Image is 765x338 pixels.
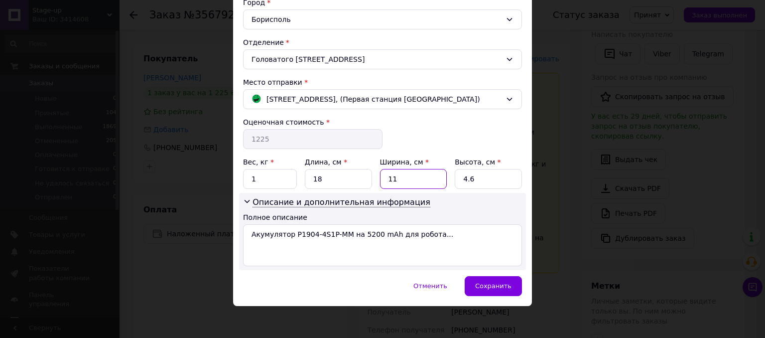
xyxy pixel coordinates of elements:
span: Сохранить [475,282,511,290]
span: Описание и дополнительная информация [253,197,430,207]
span: Отменить [413,282,447,290]
label: Ширина, см [380,158,429,166]
label: Длина, см [305,158,347,166]
textarea: Акумулятор P1904-4S1P-MM на 5200 mAh для робота... [243,224,522,266]
span: [STREET_ADDRESS], (Первая станция [GEOGRAPHIC_DATA]) [266,94,480,105]
label: Оценочная стоимость [243,118,324,126]
div: Головатого [STREET_ADDRESS] [243,49,522,69]
div: Борисполь [243,9,522,29]
div: Отделение [243,37,522,47]
div: Место отправки [243,77,522,87]
label: Высота, см [455,158,501,166]
label: Полное описание [243,213,307,221]
label: Вес, кг [243,158,274,166]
